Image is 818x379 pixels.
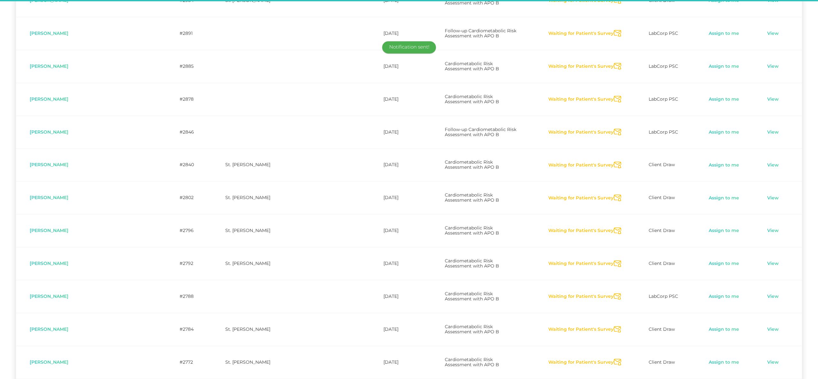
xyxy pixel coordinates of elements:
span: Client Draw [649,228,675,233]
a: View [767,293,779,300]
td: St. [PERSON_NAME] [212,214,302,247]
td: #2792 [166,247,212,280]
span: LabCorp PSC [649,63,678,69]
td: [DATE] [370,83,431,116]
span: [PERSON_NAME] [30,96,68,102]
a: Assign to me [708,228,739,234]
span: Cardiometabolic Risk Assessment with APO B [445,258,499,269]
svg: Send Notification [614,293,621,300]
td: #2846 [166,116,212,149]
a: Assign to me [708,162,739,168]
td: #2772 [166,346,212,379]
td: St. [PERSON_NAME] [212,181,302,214]
a: Assign to me [708,293,739,300]
span: Cardiometabolic Risk Assessment with APO B [445,61,499,72]
button: Waiting for Patient's Survey [548,162,614,168]
td: [DATE] [370,181,431,214]
span: Cardiometabolic Risk Assessment with APO B [445,159,499,170]
svg: Send Notification [614,63,621,70]
span: [PERSON_NAME] [30,359,68,365]
td: St. [PERSON_NAME] [212,313,302,346]
span: [PERSON_NAME] [30,326,68,332]
span: [PERSON_NAME] [30,195,68,200]
td: St. [PERSON_NAME] [212,247,302,280]
td: #2796 [166,214,212,247]
button: Waiting for Patient's Survey [548,260,614,267]
button: Waiting for Patient's Survey [548,30,614,37]
svg: Send Notification [614,30,621,37]
div: Notification sent! [382,41,436,53]
span: Client Draw [649,359,675,365]
a: Assign to me [708,195,739,201]
td: #2885 [166,50,212,83]
td: #2878 [166,83,212,116]
td: [DATE] [370,247,431,280]
span: Client Draw [649,195,675,200]
span: Follow-up Cardiometabolic Risk Assessment with APO B [445,127,516,137]
td: St. [PERSON_NAME] [212,346,302,379]
a: View [767,326,779,333]
a: Assign to me [708,260,739,267]
a: View [767,260,779,267]
a: Assign to me [708,129,739,135]
span: [PERSON_NAME] [30,260,68,266]
td: [DATE] [370,313,431,346]
td: #2802 [166,181,212,214]
span: Cardiometabolic Risk Assessment with APO B [445,192,499,203]
button: Waiting for Patient's Survey [548,96,614,103]
button: Waiting for Patient's Survey [548,228,614,234]
svg: Send Notification [614,260,621,267]
span: Client Draw [649,326,675,332]
td: [DATE] [370,214,431,247]
span: LabCorp PSC [649,129,678,135]
svg: Send Notification [614,162,621,168]
a: View [767,228,779,234]
span: LabCorp PSC [649,96,678,102]
span: [PERSON_NAME] [30,30,68,36]
button: Waiting for Patient's Survey [548,63,614,70]
td: [DATE] [370,50,431,83]
span: Client Draw [649,162,675,167]
a: Assign to me [708,30,739,37]
svg: Send Notification [614,228,621,234]
span: Cardiometabolic Risk Assessment with APO B [445,225,499,236]
span: [PERSON_NAME] [30,293,68,299]
a: Assign to me [708,63,739,70]
svg: Send Notification [614,96,621,103]
span: Cardiometabolic Risk Assessment with APO B [445,94,499,104]
button: Waiting for Patient's Survey [548,195,614,201]
a: View [767,30,779,37]
svg: Send Notification [614,195,621,201]
button: Waiting for Patient's Survey [548,326,614,333]
a: View [767,129,779,135]
span: [PERSON_NAME] [30,129,68,135]
span: [PERSON_NAME] [30,63,68,69]
a: View [767,162,779,168]
span: Cardiometabolic Risk Assessment with APO B [445,357,499,367]
td: [DATE] [370,280,431,313]
td: #2840 [166,148,212,181]
td: #2891 [166,17,212,50]
span: Cardiometabolic Risk Assessment with APO B [445,291,499,302]
span: LabCorp PSC [649,30,678,36]
svg: Send Notification [614,129,621,135]
button: Waiting for Patient's Survey [548,293,614,300]
svg: Send Notification [614,326,621,333]
td: [DATE] [370,17,431,50]
span: Follow-up Cardiometabolic Risk Assessment with APO B [445,28,516,39]
a: View [767,96,779,103]
span: LabCorp PSC [649,293,678,299]
span: [PERSON_NAME] [30,228,68,233]
a: Assign to me [708,96,739,103]
a: View [767,63,779,70]
button: Waiting for Patient's Survey [548,129,614,135]
td: [DATE] [370,346,431,379]
a: View [767,195,779,201]
svg: Send Notification [614,359,621,366]
td: #2788 [166,280,212,313]
td: St. [PERSON_NAME] [212,148,302,181]
span: Cardiometabolic Risk Assessment with APO B [445,324,499,335]
span: [PERSON_NAME] [30,162,68,167]
td: [DATE] [370,116,431,149]
span: Client Draw [649,260,675,266]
